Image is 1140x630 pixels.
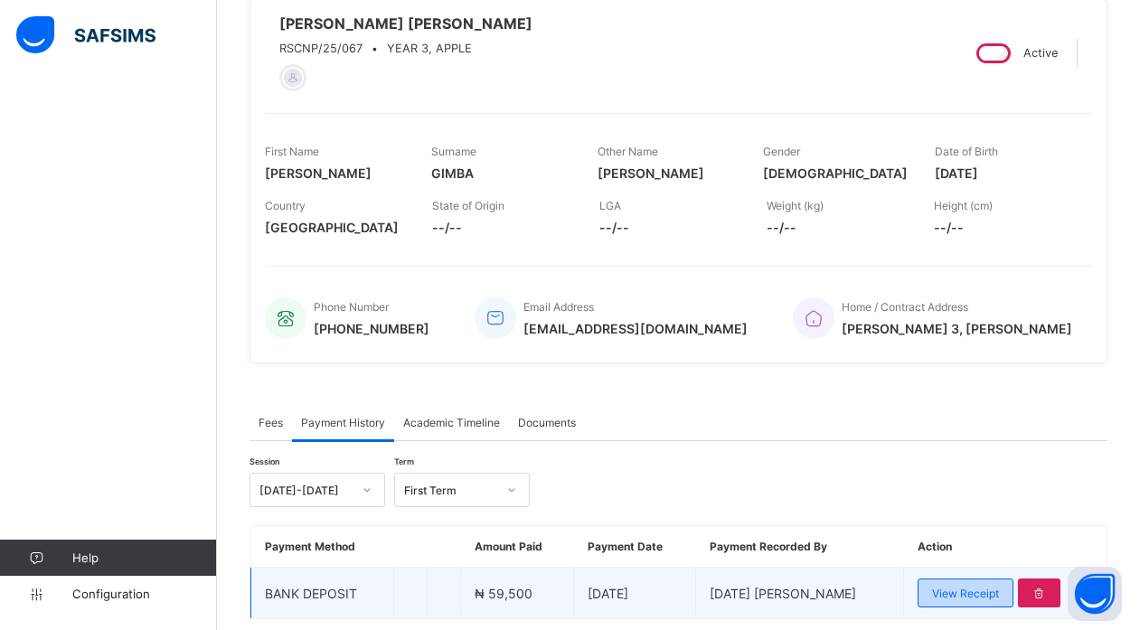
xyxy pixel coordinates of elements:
[394,456,414,466] span: Term
[767,220,907,235] span: --/--
[523,300,594,314] span: Email Address
[279,42,532,55] div: •
[904,526,1107,568] th: Action
[1023,46,1058,60] span: Active
[259,416,283,429] span: Fees
[1068,567,1122,621] button: Open asap
[461,526,574,568] th: Amount Paid
[696,526,904,568] th: Payment Recorded By
[279,42,363,55] span: RSCNP/25/067
[431,145,476,158] span: Surname
[265,145,319,158] span: First Name
[934,220,1074,235] span: --/--
[710,586,856,601] span: [DATE] [PERSON_NAME]
[16,16,155,54] img: safsims
[598,165,737,181] span: [PERSON_NAME]
[250,456,279,466] span: Session
[599,199,621,212] span: LGA
[265,220,405,235] span: [GEOGRAPHIC_DATA]
[763,165,908,181] span: [DEMOGRAPHIC_DATA]
[599,220,740,235] span: --/--
[301,416,385,429] span: Payment History
[935,165,1074,181] span: [DATE]
[935,145,998,158] span: Date of Birth
[432,199,504,212] span: State of Origin
[251,526,394,568] th: Payment Method
[574,526,696,568] th: Payment Date
[588,586,628,601] span: [DATE]
[314,321,429,336] span: [PHONE_NUMBER]
[842,300,968,314] span: Home / Contract Address
[265,586,357,601] span: BANK DEPOSIT
[265,199,306,212] span: Country
[265,165,404,181] span: [PERSON_NAME]
[432,220,572,235] span: --/--
[842,321,1072,336] span: [PERSON_NAME] 3, [PERSON_NAME]
[518,416,576,429] span: Documents
[431,165,570,181] span: GIMBA
[279,14,532,33] span: [PERSON_NAME] [PERSON_NAME]
[72,587,216,601] span: Configuration
[932,587,999,600] span: View Receipt
[763,145,800,158] span: Gender
[404,484,496,497] div: First Term
[475,586,532,601] span: ₦ 59,500
[767,199,824,212] span: Weight (kg)
[403,416,500,429] span: Academic Timeline
[523,321,748,336] span: [EMAIL_ADDRESS][DOMAIN_NAME]
[598,145,658,158] span: Other Name
[259,484,352,497] div: [DATE]-[DATE]
[387,42,472,55] span: YEAR 3, APPLE
[314,300,389,314] span: Phone Number
[72,550,216,565] span: Help
[934,199,993,212] span: Height (cm)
